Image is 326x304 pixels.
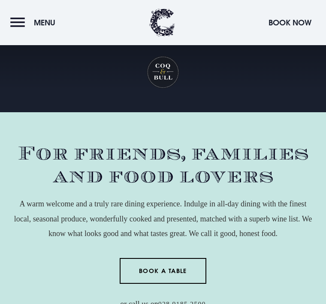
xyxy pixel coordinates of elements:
h2: For friends, families and food lovers [10,142,316,188]
button: Menu [10,13,60,32]
p: A warm welcome and a truly rare dining experience. Indulge in all-day dining with the finest loca... [10,197,316,241]
span: Menu [34,18,55,28]
h1: Coq & Bull [147,56,180,89]
img: Clandeboye Lodge [149,9,175,37]
button: Book Now [264,13,316,32]
a: Book a Table [120,258,207,284]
